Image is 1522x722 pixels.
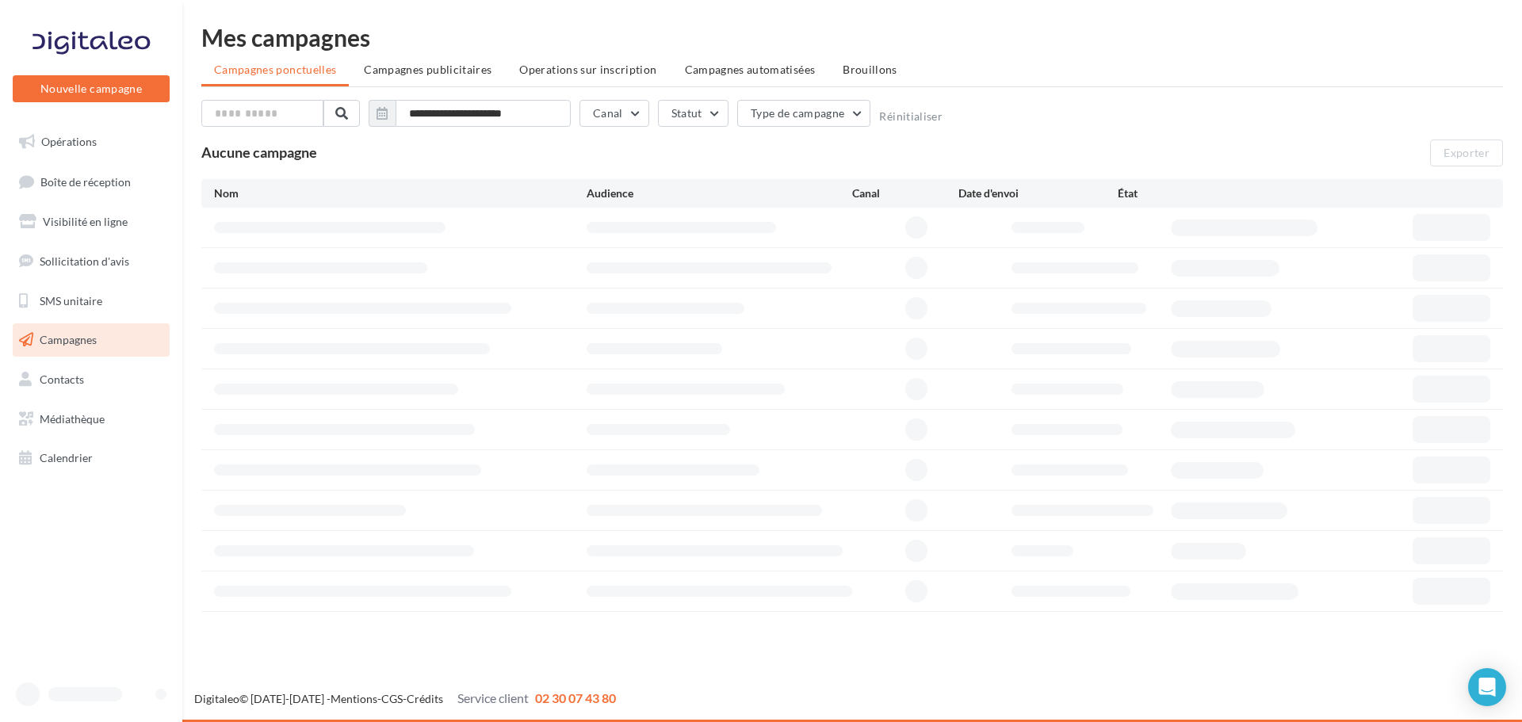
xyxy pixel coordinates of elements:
[364,63,491,76] span: Campagnes publicitaires
[10,245,173,278] a: Sollicitation d'avis
[879,110,943,123] button: Réinitialiser
[13,75,170,102] button: Nouvelle campagne
[958,185,1118,201] div: Date d'envoi
[41,135,97,148] span: Opérations
[40,372,84,386] span: Contacts
[201,143,317,161] span: Aucune campagne
[10,363,173,396] a: Contacts
[40,254,129,268] span: Sollicitation d'avis
[587,185,852,201] div: Audience
[194,692,616,705] span: © [DATE]-[DATE] - - -
[43,215,128,228] span: Visibilité en ligne
[40,451,93,464] span: Calendrier
[331,692,377,705] a: Mentions
[1118,185,1277,201] div: État
[214,185,587,201] div: Nom
[10,125,173,159] a: Opérations
[579,100,649,127] button: Canal
[852,185,958,201] div: Canal
[10,403,173,436] a: Médiathèque
[519,63,656,76] span: Operations sur inscription
[1468,668,1506,706] div: Open Intercom Messenger
[10,285,173,318] a: SMS unitaire
[10,205,173,239] a: Visibilité en ligne
[10,165,173,199] a: Boîte de réception
[40,293,102,307] span: SMS unitaire
[40,333,97,346] span: Campagnes
[457,690,529,705] span: Service client
[685,63,816,76] span: Campagnes automatisées
[843,63,897,76] span: Brouillons
[658,100,728,127] button: Statut
[407,692,443,705] a: Crédits
[40,412,105,426] span: Médiathèque
[201,25,1503,49] div: Mes campagnes
[194,692,239,705] a: Digitaleo
[10,441,173,475] a: Calendrier
[1430,139,1503,166] button: Exporter
[535,690,616,705] span: 02 30 07 43 80
[737,100,871,127] button: Type de campagne
[10,323,173,357] a: Campagnes
[381,692,403,705] a: CGS
[40,174,131,188] span: Boîte de réception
